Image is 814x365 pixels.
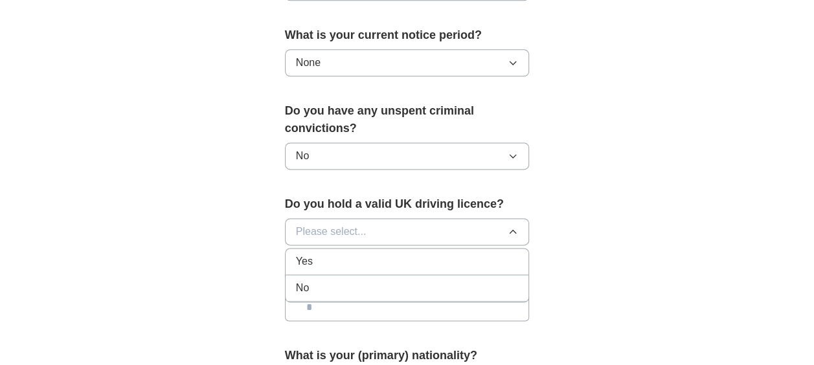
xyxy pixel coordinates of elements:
[285,49,530,76] button: None
[296,148,309,164] span: No
[285,218,530,245] button: Please select...
[285,142,530,170] button: No
[296,55,321,71] span: None
[285,347,530,364] label: What is your (primary) nationality?
[296,280,309,296] span: No
[296,224,367,239] span: Please select...
[285,102,530,137] label: Do you have any unspent criminal convictions?
[285,27,530,44] label: What is your current notice period?
[296,254,313,269] span: Yes
[285,195,530,213] label: Do you hold a valid UK driving licence?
